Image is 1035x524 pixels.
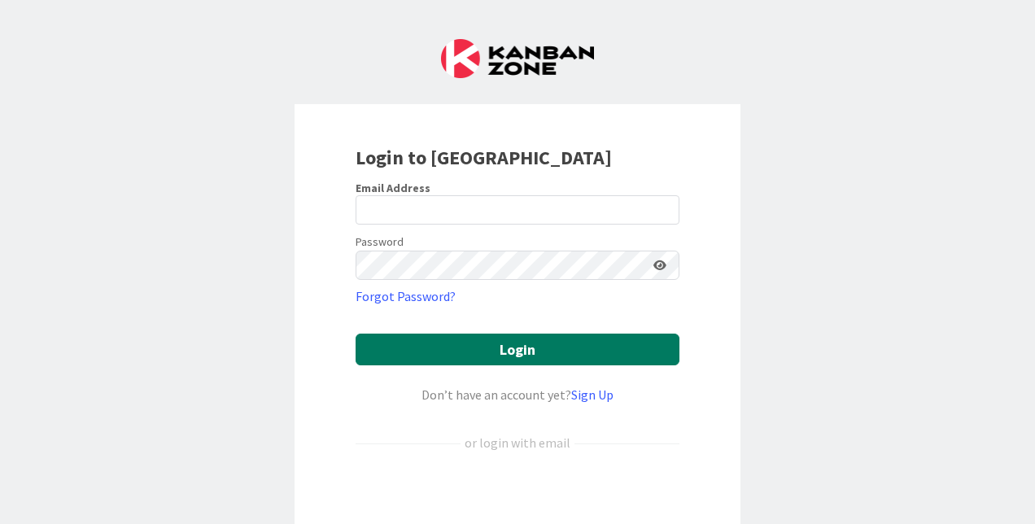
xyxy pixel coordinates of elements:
[347,479,688,515] iframe: Pulsante Accedi con Google
[356,286,456,306] a: Forgot Password?
[356,385,679,404] div: Don’t have an account yet?
[356,145,612,170] b: Login to [GEOGRAPHIC_DATA]
[571,386,614,403] a: Sign Up
[461,433,574,452] div: or login with email
[356,334,679,365] button: Login
[356,234,404,251] label: Password
[441,39,594,78] img: Kanban Zone
[356,181,430,195] label: Email Address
